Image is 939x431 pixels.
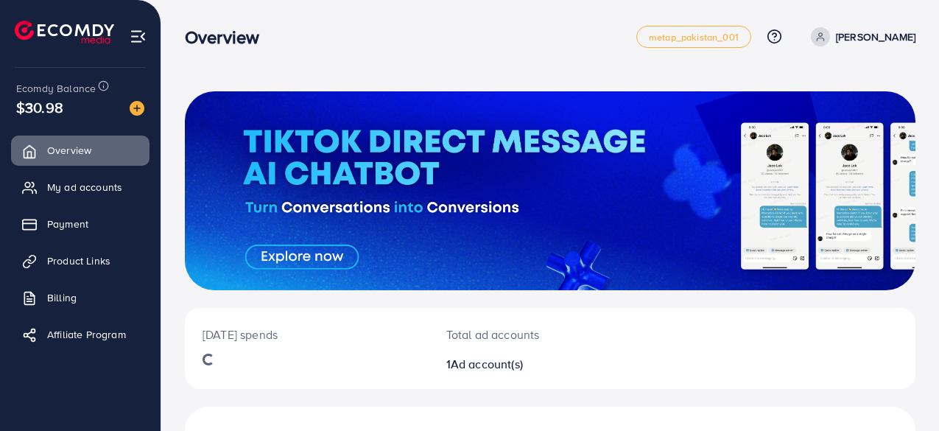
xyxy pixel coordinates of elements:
[47,143,91,158] span: Overview
[451,356,523,372] span: Ad account(s)
[636,26,751,48] a: metap_pakistan_001
[446,357,594,371] h2: 1
[11,136,150,165] a: Overview
[47,290,77,305] span: Billing
[15,21,114,43] img: logo
[185,27,271,48] h3: Overview
[446,326,594,343] p: Total ad accounts
[47,217,88,231] span: Payment
[805,27,915,46] a: [PERSON_NAME]
[47,327,126,342] span: Affiliate Program
[16,97,63,118] span: $30.98
[16,81,96,96] span: Ecomdy Balance
[11,209,150,239] a: Payment
[11,320,150,349] a: Affiliate Program
[11,283,150,312] a: Billing
[47,180,122,195] span: My ad accounts
[649,32,739,42] span: metap_pakistan_001
[203,326,411,343] p: [DATE] spends
[11,172,150,202] a: My ad accounts
[130,101,144,116] img: image
[836,28,915,46] p: [PERSON_NAME]
[130,28,147,45] img: menu
[11,246,150,276] a: Product Links
[47,253,110,268] span: Product Links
